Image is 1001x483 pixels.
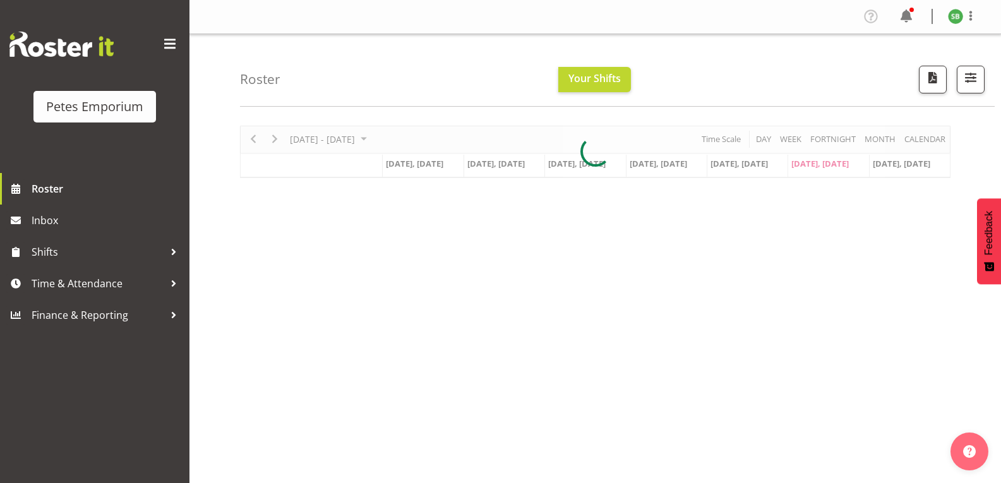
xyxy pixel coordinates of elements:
button: Download a PDF of the roster according to the set date range. [919,66,947,93]
span: Feedback [983,211,995,255]
button: Your Shifts [558,67,631,92]
h4: Roster [240,72,280,86]
span: Finance & Reporting [32,306,164,325]
button: Feedback - Show survey [977,198,1001,284]
img: Rosterit website logo [9,32,114,57]
img: help-xxl-2.png [963,445,976,458]
div: Petes Emporium [46,97,143,116]
button: Filter Shifts [957,66,985,93]
span: Inbox [32,211,183,230]
span: Shifts [32,242,164,261]
span: Roster [32,179,183,198]
img: stephanie-burden9828.jpg [948,9,963,24]
span: Your Shifts [568,71,621,85]
span: Time & Attendance [32,274,164,293]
